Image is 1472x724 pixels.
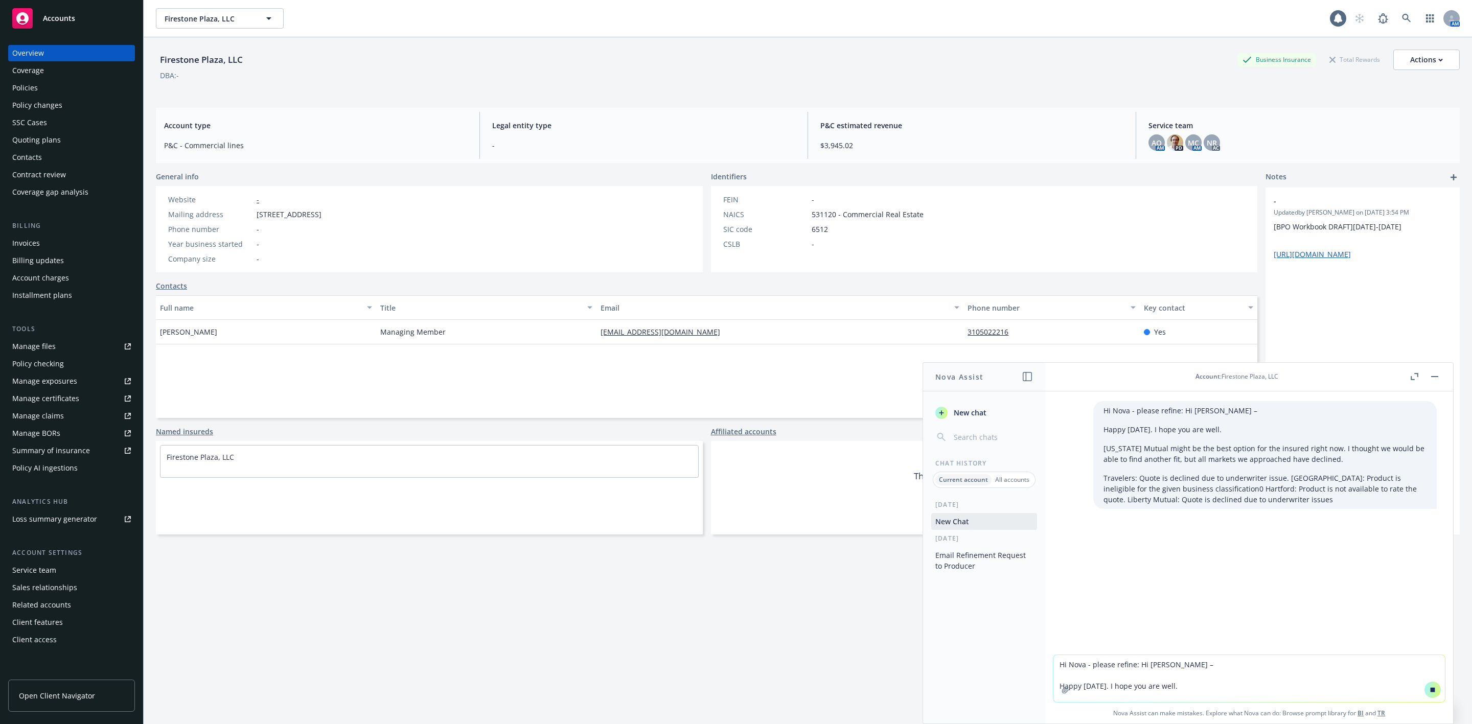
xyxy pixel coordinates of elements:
[165,13,253,24] span: Firestone Plaza, LLC
[723,239,808,249] div: CSLB
[12,45,44,61] div: Overview
[12,149,42,166] div: Contacts
[1373,8,1393,29] a: Report a Bug
[8,4,135,33] a: Accounts
[1195,372,1220,381] span: Account
[380,326,446,337] span: Managing Member
[1447,171,1460,183] a: add
[168,224,252,235] div: Phone number
[8,221,135,231] div: Billing
[8,597,135,613] a: Related accounts
[8,287,135,303] a: Installment plans
[8,270,135,286] a: Account charges
[8,167,135,183] a: Contract review
[1358,709,1364,717] a: BI
[601,302,948,313] div: Email
[156,281,187,291] a: Contacts
[8,425,135,441] a: Manage BORs
[257,239,259,249] span: -
[8,235,135,251] a: Invoices
[257,224,259,235] span: -
[12,270,69,286] div: Account charges
[8,548,135,558] div: Account settings
[492,140,795,151] span: -
[168,209,252,220] div: Mailing address
[952,407,986,418] span: New chat
[1410,50,1443,69] div: Actions
[995,475,1029,484] p: All accounts
[914,470,1054,482] span: There are no affiliated accounts yet
[12,184,88,200] div: Coverage gap analysis
[812,239,814,249] span: -
[1188,137,1199,148] span: MC
[12,114,47,131] div: SSC Cases
[12,579,77,596] div: Sales relationships
[12,442,90,459] div: Summary of insurance
[12,597,71,613] div: Related accounts
[12,97,62,113] div: Policy changes
[935,371,983,382] h1: Nova Assist
[1237,53,1316,66] div: Business Insurance
[601,327,728,337] a: [EMAIL_ADDRESS][DOMAIN_NAME]
[1420,8,1440,29] a: Switch app
[8,497,135,507] div: Analytics hub
[8,45,135,61] a: Overview
[963,295,1140,320] button: Phone number
[12,235,40,251] div: Invoices
[164,140,467,151] span: P&C - Commercial lines
[8,149,135,166] a: Contacts
[723,224,808,235] div: SIC code
[1266,171,1286,183] span: Notes
[19,690,95,701] span: Open Client Navigator
[376,295,596,320] button: Title
[1274,221,1452,232] p: [BPO Workbook DRAFT][DATE]-[DATE]
[8,632,135,648] a: Client access
[160,326,217,337] span: [PERSON_NAME]
[723,194,808,205] div: FEIN
[820,120,1123,131] span: P&C estimated revenue
[1167,134,1183,151] img: photo
[8,511,135,527] a: Loss summary generator
[1274,196,1425,206] span: -
[8,460,135,476] a: Policy AI ingestions
[1103,442,1427,464] p: [US_STATE] Mutual might be the best option for the insured right now. I thought we would be able ...
[1274,208,1452,217] span: Updated by [PERSON_NAME] on [DATE] 3:54 PM
[12,356,64,372] div: Policy checking
[167,452,234,462] a: Firestone Plaza, LLC
[1266,188,1460,268] div: -Updatedby [PERSON_NAME] on [DATE] 3:54 PM[BPO Workbook DRAFT][DATE]-[DATE] [URL][DOMAIN_NAME]
[8,184,135,200] a: Coverage gap analysis
[156,295,376,320] button: Full name
[168,253,252,264] div: Company size
[1274,249,1351,259] a: [URL][DOMAIN_NAME]
[1195,372,1278,381] div: : Firestone Plaza, LLC
[931,404,1037,422] button: New chat
[257,209,321,220] span: [STREET_ADDRESS]
[1049,703,1449,723] span: Nova Assist can make mistakes. Explore what Nova can do: Browse prompt library for and
[12,632,57,648] div: Client access
[12,62,44,79] div: Coverage
[168,239,252,249] div: Year business started
[160,302,361,313] div: Full name
[12,562,56,578] div: Service team
[8,373,135,389] span: Manage exposures
[43,14,75,22] span: Accounts
[156,8,284,29] button: Firestone Plaza, LLC
[968,302,1124,313] div: Phone number
[1396,8,1417,29] a: Search
[12,614,63,630] div: Client features
[8,579,135,596] a: Sales relationships
[1144,302,1242,313] div: Key contact
[8,252,135,269] a: Billing updates
[8,562,135,578] a: Service team
[12,80,38,96] div: Policies
[12,511,97,527] div: Loss summary generator
[8,338,135,355] a: Manage files
[1140,295,1257,320] button: Key contact
[1377,709,1385,717] a: TR
[8,408,135,424] a: Manage claims
[952,430,1033,445] input: Search chats
[8,80,135,96] a: Policies
[711,171,747,182] span: Identifiers
[723,209,808,220] div: NAICS
[1103,405,1427,415] p: Hi Nova - please refine: Hi [PERSON_NAME] –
